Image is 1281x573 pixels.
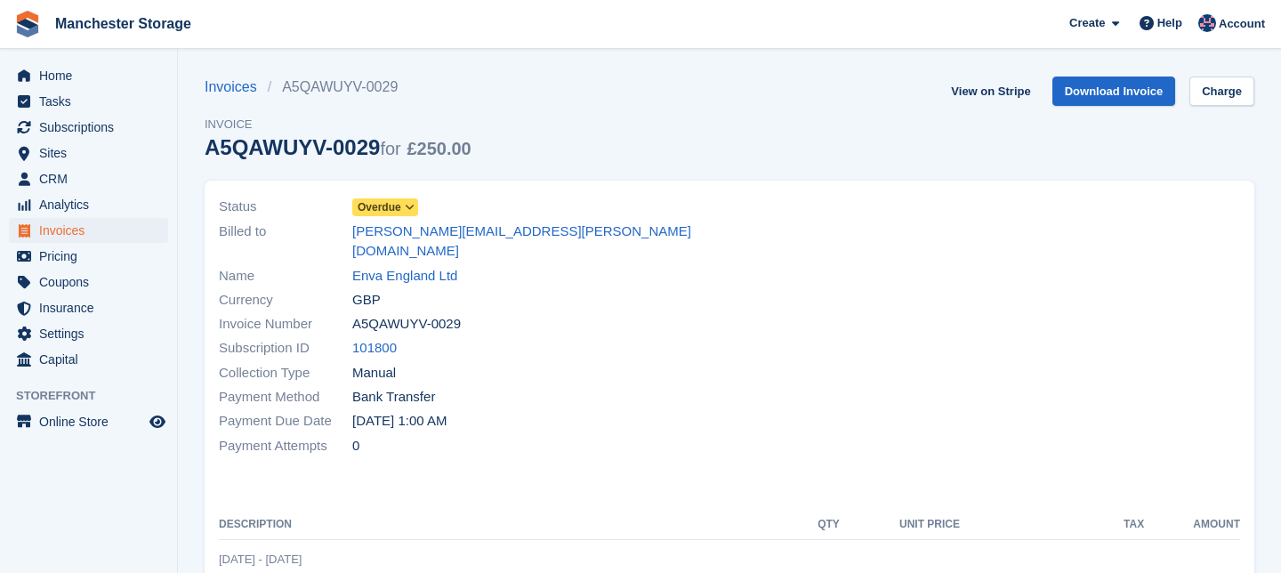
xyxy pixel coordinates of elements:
[352,436,359,456] span: 0
[352,363,396,383] span: Manual
[219,266,352,286] span: Name
[219,338,352,359] span: Subscription ID
[1219,15,1265,33] span: Account
[358,199,401,215] span: Overdue
[380,139,400,158] span: for
[39,409,146,434] span: Online Store
[9,295,168,320] a: menu
[219,363,352,383] span: Collection Type
[39,295,146,320] span: Insurance
[352,197,418,217] a: Overdue
[39,115,146,140] span: Subscriptions
[9,270,168,295] a: menu
[9,347,168,372] a: menu
[219,553,302,566] span: [DATE] - [DATE]
[352,290,381,311] span: GBP
[48,9,198,38] a: Manchester Storage
[9,115,168,140] a: menu
[9,89,168,114] a: menu
[352,338,397,359] a: 101800
[1069,14,1105,32] span: Create
[407,139,471,158] span: £250.00
[219,436,352,456] span: Payment Attempts
[205,77,471,98] nav: breadcrumbs
[39,244,146,269] span: Pricing
[352,266,457,286] a: Enva England Ltd
[205,135,471,159] div: A5QAWUYV-0029
[14,11,41,37] img: stora-icon-8386f47178a22dfd0bd8f6a31ec36ba5ce8667c1dd55bd0f319d3a0aa187defe.svg
[39,347,146,372] span: Capital
[9,218,168,243] a: menu
[39,270,146,295] span: Coupons
[1052,77,1176,106] a: Download Invoice
[39,89,146,114] span: Tasks
[796,511,840,539] th: QTY
[219,387,352,408] span: Payment Method
[1189,77,1254,106] a: Charge
[219,290,352,311] span: Currency
[9,244,168,269] a: menu
[352,222,719,262] a: [PERSON_NAME][EMAIL_ADDRESS][PERSON_NAME][DOMAIN_NAME]
[205,77,268,98] a: Invoices
[1157,14,1182,32] span: Help
[9,321,168,346] a: menu
[944,77,1037,106] a: View on Stripe
[219,197,352,217] span: Status
[840,511,960,539] th: Unit Price
[352,387,435,408] span: Bank Transfer
[39,166,146,191] span: CRM
[39,141,146,165] span: Sites
[9,141,168,165] a: menu
[1144,511,1240,539] th: Amount
[219,314,352,335] span: Invoice Number
[9,192,168,217] a: menu
[352,411,447,432] time: 2025-09-02 00:00:00 UTC
[960,511,1144,539] th: Tax
[219,222,352,262] span: Billed to
[9,166,168,191] a: menu
[219,511,796,539] th: Description
[16,387,177,405] span: Storefront
[9,409,168,434] a: menu
[39,63,146,88] span: Home
[39,321,146,346] span: Settings
[205,116,471,133] span: Invoice
[219,411,352,432] span: Payment Due Date
[9,63,168,88] a: menu
[352,314,461,335] span: A5QAWUYV-0029
[39,218,146,243] span: Invoices
[147,411,168,432] a: Preview store
[39,192,146,217] span: Analytics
